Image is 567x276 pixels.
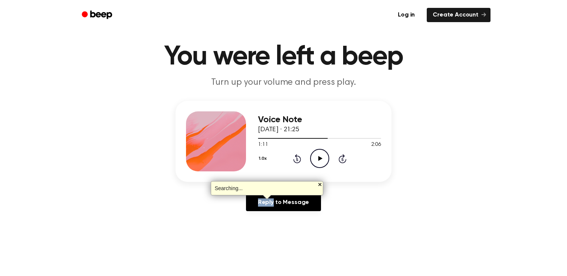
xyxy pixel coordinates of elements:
[246,194,321,211] a: Reply to Message
[139,76,427,89] p: Turn up your volume and press play.
[91,43,475,70] h1: You were left a beep
[258,152,269,165] button: 1.0x
[390,6,422,24] a: Log in
[427,8,490,22] a: Create Account
[258,126,299,133] span: [DATE] · 21:25
[258,115,381,125] h3: Voice Note
[258,141,268,149] span: 1:11
[76,8,119,22] a: Beep
[371,141,381,149] span: 2:06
